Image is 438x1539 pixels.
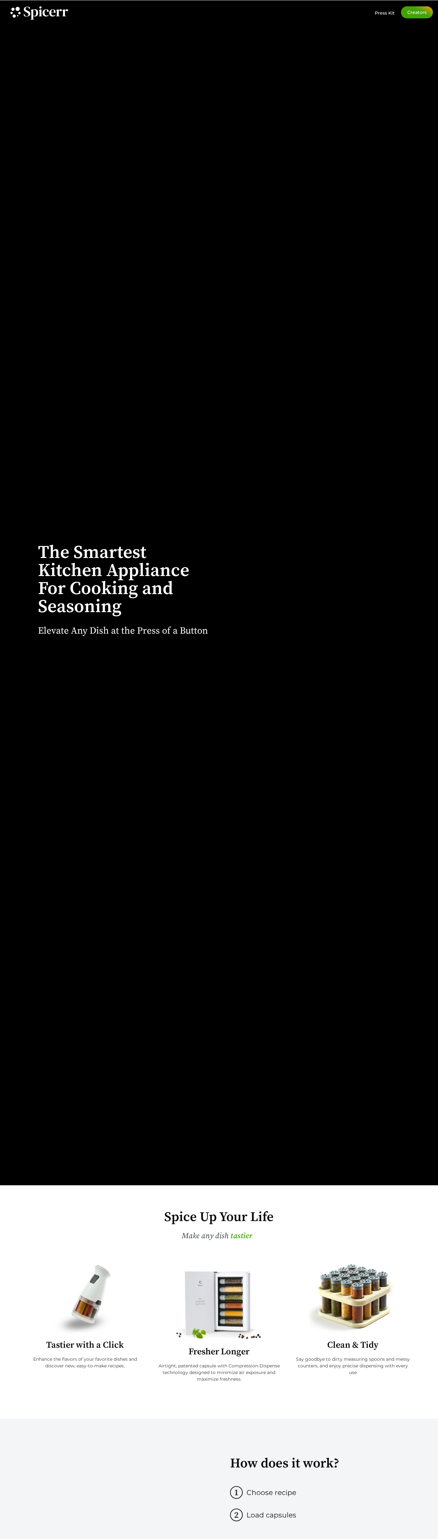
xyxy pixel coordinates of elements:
[182,1231,228,1241] span: Make any dish
[375,6,395,16] a: Press Kit
[294,1356,412,1376] p: Say goodbye to dirty measuring spoons and messy counters, and enjoy precise dispensing with every...
[167,1270,271,1341] img: A white box labeled "The Essential Collection" contains six spice jars. Basil leaves and scattere...
[306,1263,400,1334] img: A spice rack with a grid-like design holds multiple clear tubes filled with various colorful spic...
[157,1363,281,1383] p: Airtight, patented capsule with Compression-Dispense technology designed to minimize air exposure...
[26,1341,144,1350] h2: Tastier with a Click
[407,10,427,15] span: Creators
[54,1263,116,1335] img: A multi-compartment spice grinder containing various spices, with a sleek white and black design,...
[26,1356,144,1369] p: Enhance the flavors of your favorite dishes and discover new, easy-to-make recipes.
[375,10,395,16] span: Press Kit
[38,626,208,636] h2: Elevate Any Dish at the Press of a Button
[230,1457,422,1470] h2: How does it work?
[294,1341,412,1350] h2: Clean & Tidy
[157,1347,281,1356] h2: Fresher Longer
[401,6,433,18] a: Creators
[38,544,202,616] h1: The Smartest Kitchen Appliance For Cooking and Seasoning
[13,1211,425,1224] h2: Spice Up Your Life
[247,1511,296,1519] span: Load capsules
[247,1488,296,1497] span: Choose recipe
